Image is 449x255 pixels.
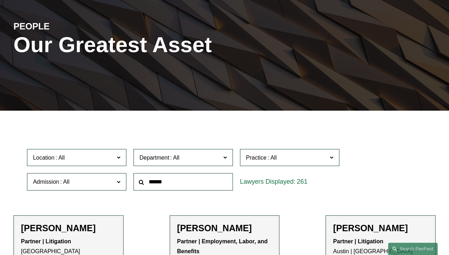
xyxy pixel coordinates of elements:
[388,243,438,255] a: Search this site
[21,238,71,244] strong: Partner | Litigation
[21,223,116,233] h2: [PERSON_NAME]
[297,178,307,185] span: 261
[33,155,55,161] span: Location
[33,179,59,185] span: Admission
[246,155,267,161] span: Practice
[177,223,272,233] h2: [PERSON_NAME]
[139,155,169,161] span: Department
[333,223,428,233] h2: [PERSON_NAME]
[333,238,383,244] strong: Partner | Litigation
[177,238,269,255] strong: Partner | Employment, Labor, and Benefits
[13,32,295,57] h1: Our Greatest Asset
[13,21,119,32] h4: PEOPLE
